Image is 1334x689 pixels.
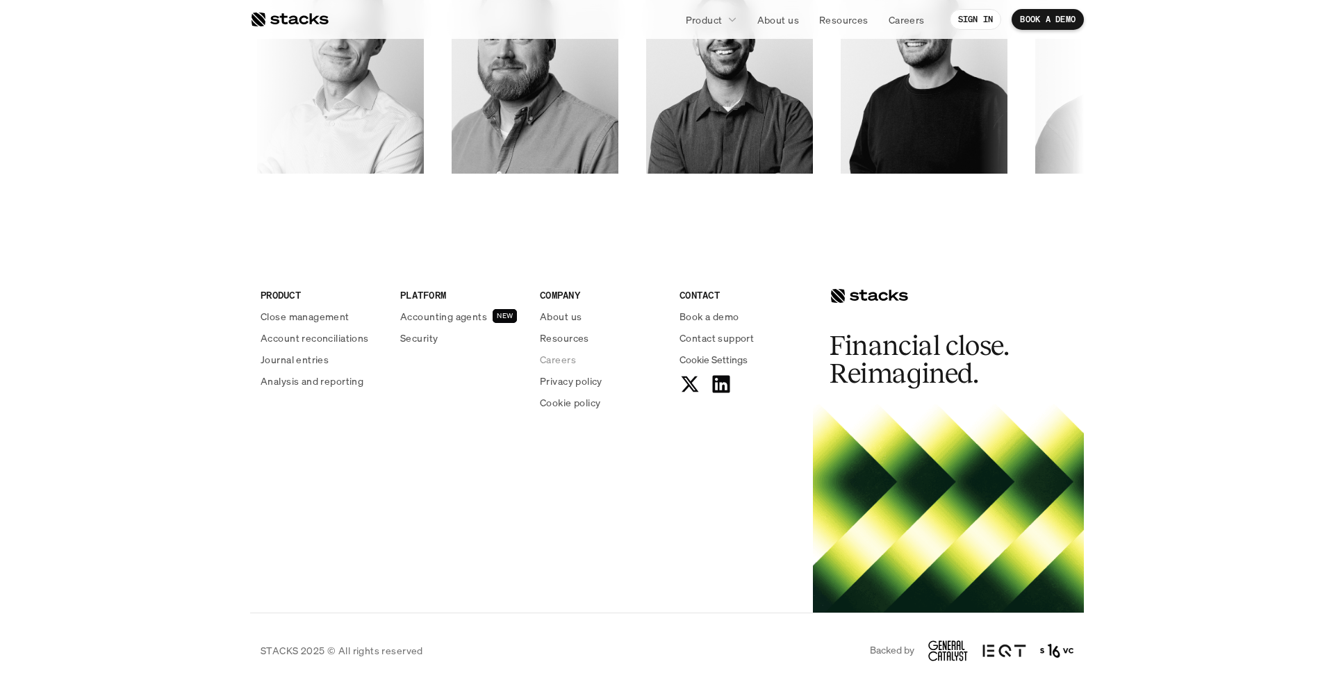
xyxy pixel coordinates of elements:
p: Resources [540,331,589,345]
a: Accounting agentsNEW [400,309,523,324]
h2: Financial close. Reimagined. [830,332,1038,388]
p: Close management [261,309,349,324]
p: Backed by [870,645,914,656]
p: Accounting agents [400,309,487,324]
a: Privacy policy [540,374,663,388]
p: About us [540,309,582,324]
button: Cookie Trigger [680,352,748,367]
p: STACKS 2025 © All rights reserved [261,643,423,658]
p: Careers [540,352,576,367]
a: Security [400,331,523,345]
a: Account reconciliations [261,331,384,345]
a: SIGN IN [950,9,1002,30]
a: Contact support [680,331,802,345]
a: About us [749,7,807,32]
p: Product [686,13,723,27]
a: Resources [811,7,877,32]
a: About us [540,309,663,324]
a: Careers [540,352,663,367]
p: SIGN IN [958,15,994,24]
a: Analysis and reporting [261,374,384,388]
a: Resources [540,331,663,345]
a: Journal entries [261,352,384,367]
p: Journal entries [261,352,329,367]
p: Security [400,331,438,345]
p: PLATFORM [400,288,523,302]
p: COMPANY [540,288,663,302]
a: Cookie policy [540,395,663,410]
p: Careers [889,13,925,27]
p: Contact support [680,331,754,345]
span: Cookie Settings [680,352,748,367]
a: Close management [261,309,384,324]
p: Analysis and reporting [261,374,363,388]
p: Privacy policy [540,374,602,388]
p: CONTACT [680,288,802,302]
a: Careers [880,7,933,32]
p: About us [757,13,799,27]
a: BOOK A DEMO [1012,9,1084,30]
p: Resources [819,13,868,27]
p: Account reconciliations [261,331,369,345]
h2: NEW [497,312,513,320]
p: Cookie policy [540,395,600,410]
a: Book a demo [680,309,802,324]
p: PRODUCT [261,288,384,302]
p: Book a demo [680,309,739,324]
p: BOOK A DEMO [1020,15,1076,24]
